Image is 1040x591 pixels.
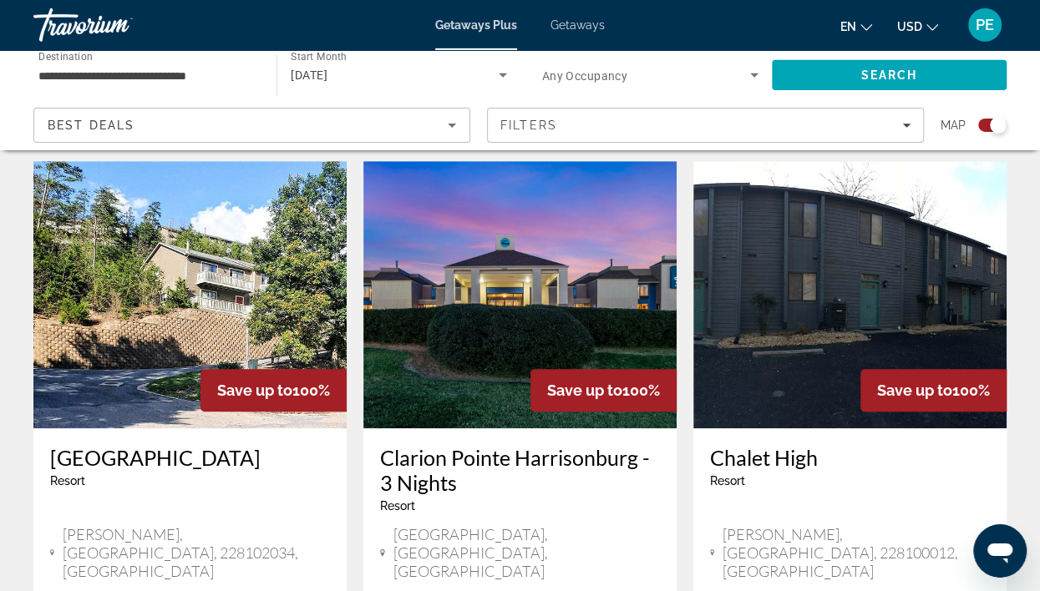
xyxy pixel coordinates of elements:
[941,114,966,137] span: Map
[487,108,924,143] button: Filters
[393,525,660,580] span: [GEOGRAPHIC_DATA], [GEOGRAPHIC_DATA], [GEOGRAPHIC_DATA]
[363,161,677,428] img: Clarion Pointe Harrisonburg - 3 Nights
[693,161,1007,428] img: Chalet High
[435,18,517,32] a: Getaways Plus
[973,524,1027,578] iframe: Button to launch messaging window
[38,66,255,86] input: Select destination
[48,119,134,132] span: Best Deals
[723,525,990,580] span: [PERSON_NAME], [GEOGRAPHIC_DATA], 228100012, [GEOGRAPHIC_DATA]
[897,14,938,38] button: Change currency
[550,18,605,32] a: Getaways
[710,474,745,487] span: Resort
[33,3,200,47] a: Travorium
[33,161,347,428] img: Creekside Village
[380,499,415,513] span: Resort
[50,445,330,470] a: [GEOGRAPHIC_DATA]
[530,369,677,412] div: 100%
[542,69,628,83] span: Any Occupancy
[380,445,660,495] a: Clarion Pointe Harrisonburg - 3 Nights
[217,381,292,399] span: Save up to
[877,381,952,399] span: Save up to
[63,525,330,580] span: [PERSON_NAME], [GEOGRAPHIC_DATA], 228102034, [GEOGRAPHIC_DATA]
[976,17,994,33] span: PE
[897,20,922,33] span: USD
[200,369,347,412] div: 100%
[710,445,990,470] a: Chalet High
[291,52,347,63] span: Start Month
[963,8,1007,43] button: User Menu
[840,14,872,38] button: Change language
[772,60,1007,90] button: Search
[861,68,918,82] span: Search
[860,369,1007,412] div: 100%
[50,474,85,487] span: Resort
[547,381,622,399] span: Save up to
[840,20,856,33] span: en
[38,51,93,63] span: Destination
[500,119,557,132] span: Filters
[291,68,327,82] span: [DATE]
[48,115,456,135] mat-select: Sort by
